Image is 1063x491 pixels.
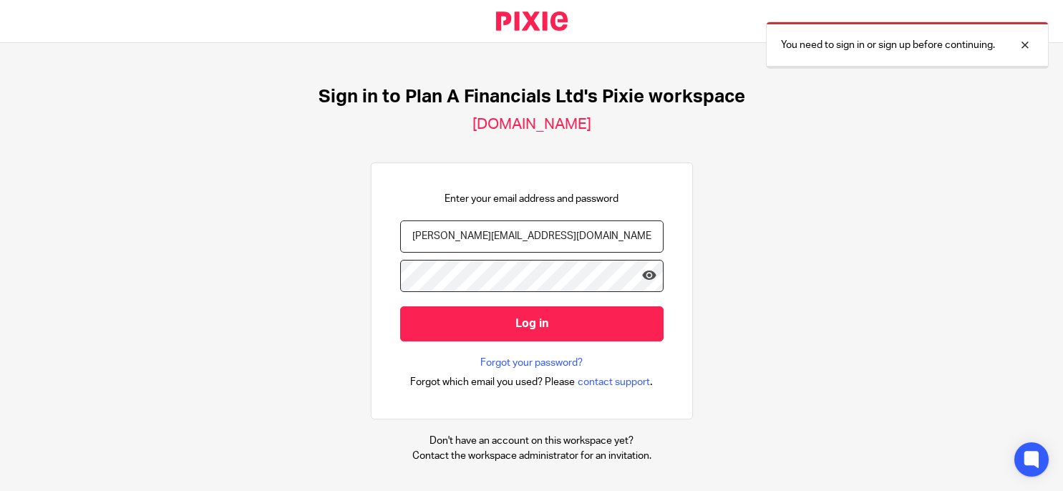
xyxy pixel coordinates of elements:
[412,434,651,448] p: Don't have an account on this workspace yet?
[480,356,583,370] a: Forgot your password?
[410,374,653,390] div: .
[410,375,575,389] span: Forgot which email you used? Please
[445,192,618,206] p: Enter your email address and password
[400,306,664,341] input: Log in
[400,220,664,253] input: name@example.com
[781,38,995,52] p: You need to sign in or sign up before continuing.
[412,449,651,463] p: Contact the workspace administrator for an invitation.
[472,115,591,134] h2: [DOMAIN_NAME]
[578,375,650,389] span: contact support
[319,86,745,108] h1: Sign in to Plan A Financials Ltd's Pixie workspace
